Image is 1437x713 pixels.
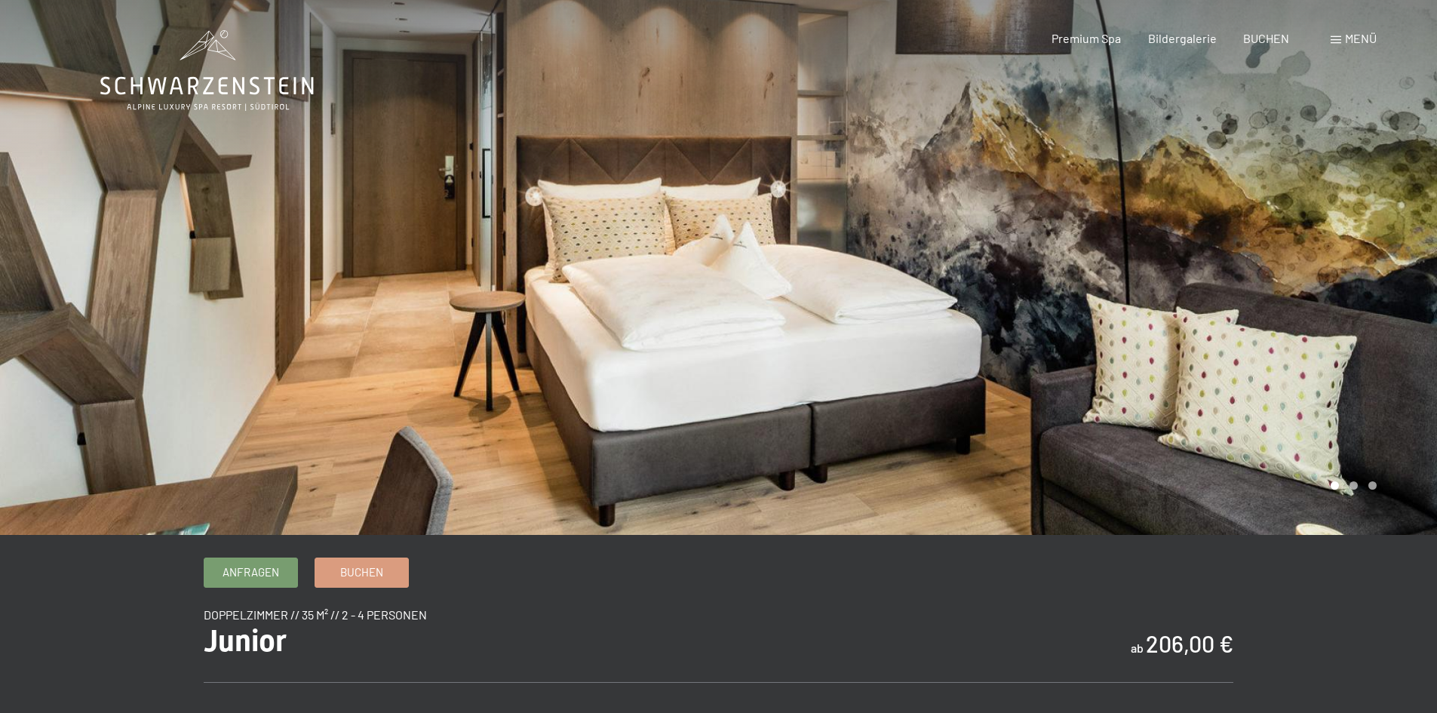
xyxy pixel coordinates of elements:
[1131,641,1144,655] span: ab
[204,558,297,587] a: Anfragen
[223,564,279,580] span: Anfragen
[1243,31,1289,45] a: BUCHEN
[315,558,408,587] a: Buchen
[1052,31,1121,45] a: Premium Spa
[340,564,383,580] span: Buchen
[204,607,427,622] span: Doppelzimmer // 35 m² // 2 - 4 Personen
[1345,31,1377,45] span: Menü
[204,623,287,659] span: Junior
[1146,630,1233,657] b: 206,00 €
[1148,31,1217,45] a: Bildergalerie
